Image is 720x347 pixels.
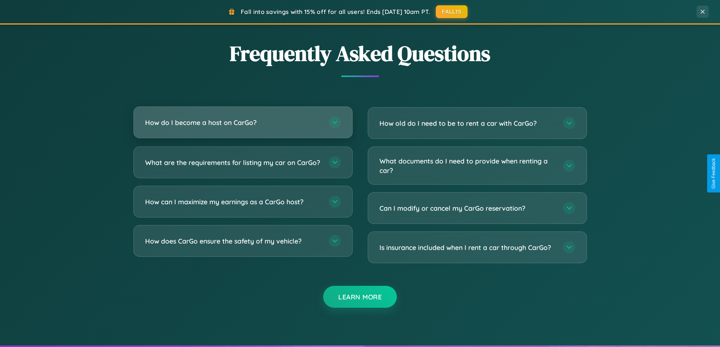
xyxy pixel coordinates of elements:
[436,5,468,18] button: FALL15
[711,158,716,189] div: Give Feedback
[145,158,321,167] h3: What are the requirements for listing my car on CarGo?
[145,118,321,127] h3: How do I become a host on CarGo?
[379,204,556,213] h3: Can I modify or cancel my CarGo reservation?
[145,236,321,246] h3: How does CarGo ensure the safety of my vehicle?
[379,156,556,175] h3: What documents do I need to provide when renting a car?
[379,243,556,252] h3: Is insurance included when I rent a car through CarGo?
[133,39,587,68] h2: Frequently Asked Questions
[145,197,321,207] h3: How can I maximize my earnings as a CarGo host?
[241,8,430,15] span: Fall into savings with 15% off for all users! Ends [DATE] 10am PT.
[323,286,397,308] button: Learn More
[379,119,556,128] h3: How old do I need to be to rent a car with CarGo?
